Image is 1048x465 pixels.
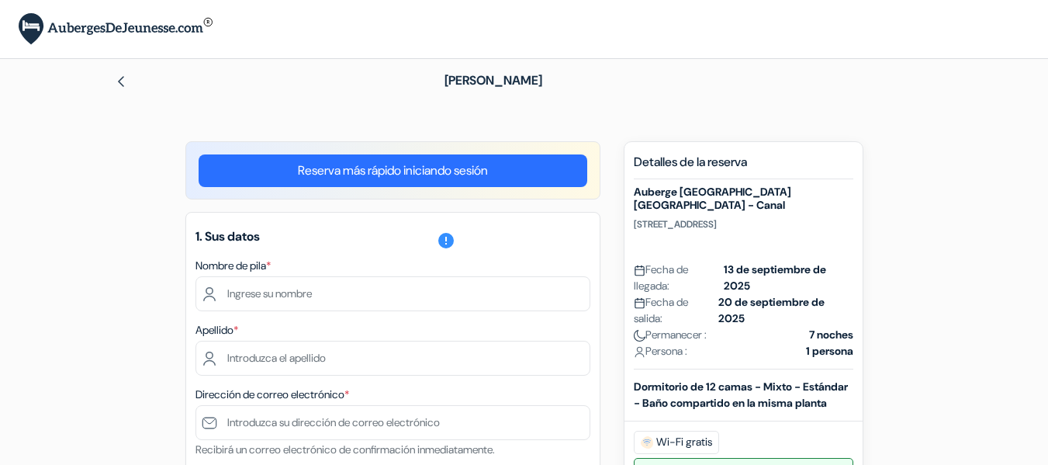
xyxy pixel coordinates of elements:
[634,185,791,212] font: Auberge [GEOGRAPHIC_DATA] [GEOGRAPHIC_DATA] - Canal
[806,344,853,358] font: 1 persona
[645,328,707,342] font: Permanecer :
[718,295,825,325] font: 20 de septiembre de 2025
[809,328,853,342] font: 7 noches
[195,405,590,440] input: Introduzca su dirección de correo electrónico
[115,75,127,88] img: left_arrow.svg
[195,276,590,311] input: Ingrese su nombre
[656,435,712,449] font: Wi-Fi gratis
[19,13,213,45] img: YouthHostels.com
[195,341,590,376] input: Introduzca el apellido
[195,442,495,456] font: Recibirá un correo electrónico de confirmación inmediatamente.
[260,231,455,250] font: esquema de error
[634,262,688,293] font: Fecha de llegada:
[298,162,488,179] font: Reserva más rápido iniciando sesión
[634,154,747,170] font: Detalles de la reserva
[724,262,826,293] font: 13 de septiembre de 2025
[634,346,645,358] img: user_icon.svg
[634,295,688,325] font: Fecha de salida:
[195,323,233,337] font: Apellido
[634,380,848,410] font: Dormitorio de 12 camas - Mixto - Estándar - Baño compartido en la misma planta
[195,387,344,401] font: Dirección de correo electrónico
[634,330,645,342] img: moon.svg
[260,228,455,245] a: esquema de error
[199,154,587,187] a: Reserva más rápido iniciando sesión
[641,436,653,449] img: free_wifi.svg
[645,344,687,358] font: Persona :
[634,297,645,309] img: calendar.svg
[634,218,717,231] font: [STREET_ADDRESS]
[195,228,260,245] font: 1. Sus datos
[634,265,645,276] img: calendar.svg
[444,72,542,88] font: [PERSON_NAME]
[195,259,266,272] font: Nombre de pila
